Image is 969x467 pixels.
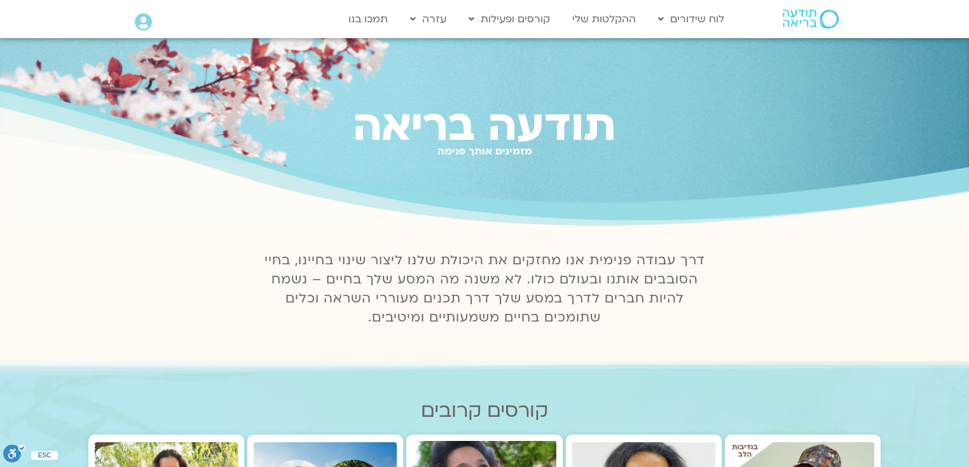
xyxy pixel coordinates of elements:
a: תמכו בנו [342,7,394,31]
a: עזרה [404,7,453,31]
h2: קורסים קרובים [88,400,881,422]
p: דרך עבודה פנימית אנו מחזקים את היכולת שלנו ליצור שינוי בחיינו, בחיי הסובבים אותנו ובעולם כולו. לא... [257,251,712,327]
a: ההקלטות שלי [566,7,642,31]
a: לוח שידורים [652,7,731,31]
img: תודעה בריאה [783,10,839,29]
a: קורסים ופעילות [462,7,556,31]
